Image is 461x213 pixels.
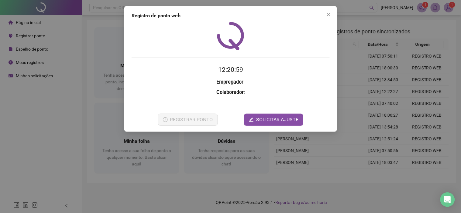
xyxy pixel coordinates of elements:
span: SOLICITAR AJUSTE [256,116,298,123]
time: 12:20:59 [218,66,243,73]
div: Registro de ponto web [132,12,330,19]
strong: Colaborador [216,89,244,95]
div: Open Intercom Messenger [440,192,455,207]
strong: Empregador [216,79,243,85]
button: editSOLICITAR AJUSTE [244,114,303,126]
span: close [326,12,331,17]
h3: : [132,88,330,96]
span: edit [249,117,254,122]
h3: : [132,78,330,86]
button: REGISTRAR PONTO [158,114,218,126]
img: QRPoint [217,22,244,50]
button: Close [324,10,333,19]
